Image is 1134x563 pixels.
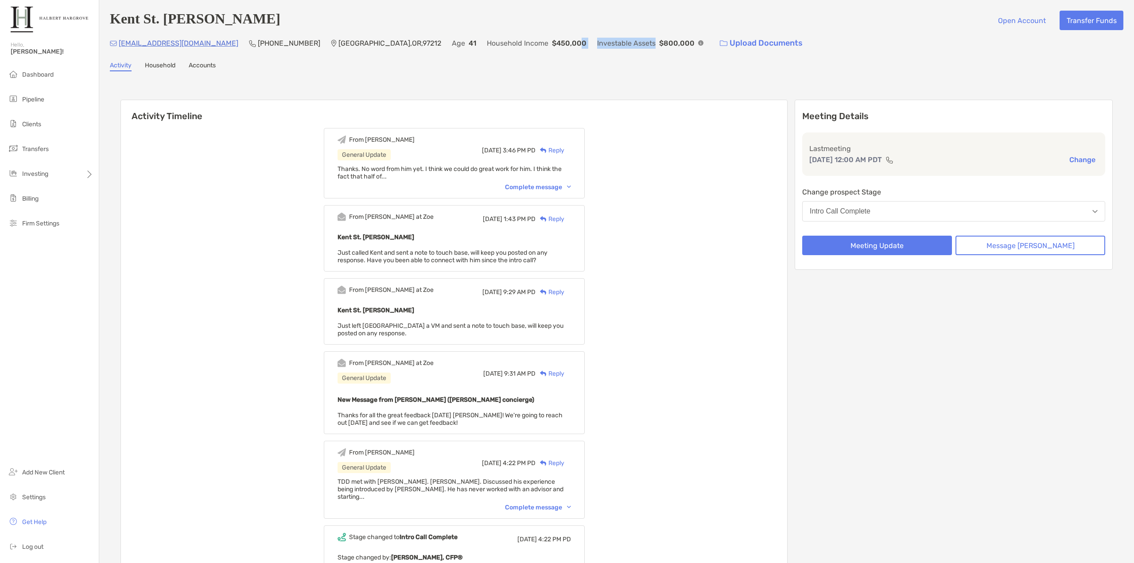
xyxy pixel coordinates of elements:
[885,156,893,163] img: communication type
[338,359,346,367] img: Event icon
[338,552,571,563] p: Stage changed by:
[536,369,564,378] div: Reply
[145,62,175,71] a: Household
[249,40,256,47] img: Phone Icon
[504,370,536,377] span: 9:31 AM PD
[597,38,656,49] p: Investable Assets
[567,506,571,509] img: Chevron icon
[22,195,39,202] span: Billing
[22,518,47,526] span: Get Help
[536,287,564,297] div: Reply
[338,478,563,501] span: TDD met with [PERSON_NAME]. [PERSON_NAME]. Discussed his experience being introduced by [PERSON_N...
[802,111,1105,122] p: Meeting Details
[22,170,48,178] span: Investing
[991,11,1052,30] button: Open Account
[338,448,346,457] img: Event icon
[540,148,547,153] img: Reply icon
[714,34,808,53] a: Upload Documents
[331,40,337,47] img: Location Icon
[955,236,1105,255] button: Message [PERSON_NAME]
[536,458,564,468] div: Reply
[802,236,952,255] button: Meeting Update
[338,165,562,180] span: Thanks. No word from him yet. I think we could do great work for him. I think the fact that half ...
[8,217,19,228] img: firm-settings icon
[110,41,117,46] img: Email Icon
[469,38,476,49] p: 41
[338,249,548,264] span: Just called Kent and sent a note to touch base, will keep you posted on any response. Have you be...
[1067,155,1098,164] button: Change
[11,48,93,55] span: [PERSON_NAME]!
[8,118,19,129] img: clients icon
[110,11,280,30] h4: Kent St. [PERSON_NAME]
[338,533,346,541] img: Event icon
[22,145,49,153] span: Transfers
[11,4,88,35] img: Zoe Logo
[22,71,54,78] span: Dashboard
[503,459,536,467] span: 4:22 PM PD
[698,40,703,46] img: Info Icon
[809,154,882,165] p: [DATE] 12:00 AM PDT
[802,186,1105,198] p: Change prospect Stage
[22,543,43,551] span: Log out
[391,554,462,561] b: [PERSON_NAME], CFP®
[503,288,536,296] span: 9:29 AM PD
[536,146,564,155] div: Reply
[552,38,586,49] p: $450,000
[349,213,434,221] div: From [PERSON_NAME] at Zoe
[540,216,547,222] img: Reply icon
[258,38,320,49] p: [PHONE_NUMBER]
[8,168,19,179] img: investing icon
[338,38,441,49] p: [GEOGRAPHIC_DATA] , OR , 97212
[338,307,414,314] b: Kent St. [PERSON_NAME]
[349,449,415,456] div: From [PERSON_NAME]
[720,40,727,47] img: button icon
[487,38,548,49] p: Household Income
[110,62,132,71] a: Activity
[338,136,346,144] img: Event icon
[503,147,536,154] span: 3:46 PM PD
[8,466,19,477] img: add_new_client icon
[505,504,571,511] div: Complete message
[482,147,501,154] span: [DATE]
[349,286,434,294] div: From [PERSON_NAME] at Zoe
[505,183,571,191] div: Complete message
[536,214,564,224] div: Reply
[802,201,1105,221] button: Intro Call Complete
[189,62,216,71] a: Accounts
[810,207,870,215] div: Intro Call Complete
[338,412,563,427] span: Thanks for all the great feedback [DATE] [PERSON_NAME]! We're going to reach out [DATE] and see i...
[8,193,19,203] img: billing icon
[22,220,59,227] span: Firm Settings
[400,533,458,541] b: Intro Call Complete
[349,359,434,367] div: From [PERSON_NAME] at Zoe
[338,396,534,404] b: New Message from [PERSON_NAME] ([PERSON_NAME] concierge)
[540,289,547,295] img: Reply icon
[338,233,414,241] b: Kent St. [PERSON_NAME]
[8,516,19,527] img: get-help icon
[349,136,415,144] div: From [PERSON_NAME]
[659,38,695,49] p: $800,000
[8,491,19,502] img: settings icon
[567,186,571,188] img: Chevron icon
[338,373,391,384] div: General Update
[8,93,19,104] img: pipeline icon
[121,100,787,121] h6: Activity Timeline
[483,215,502,223] span: [DATE]
[8,69,19,79] img: dashboard icon
[22,120,41,128] span: Clients
[8,541,19,551] img: logout icon
[22,493,46,501] span: Settings
[22,96,44,103] span: Pipeline
[504,215,536,223] span: 1:43 PM PD
[538,536,571,543] span: 4:22 PM PD
[338,322,563,337] span: Just left [GEOGRAPHIC_DATA] a VM and sent a note to touch base, will keep you posted on any respo...
[338,286,346,294] img: Event icon
[349,533,458,541] div: Stage changed to
[22,469,65,476] span: Add New Client
[482,459,501,467] span: [DATE]
[452,38,465,49] p: Age
[483,370,503,377] span: [DATE]
[8,143,19,154] img: transfers icon
[809,143,1098,154] p: Last meeting
[338,213,346,221] img: Event icon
